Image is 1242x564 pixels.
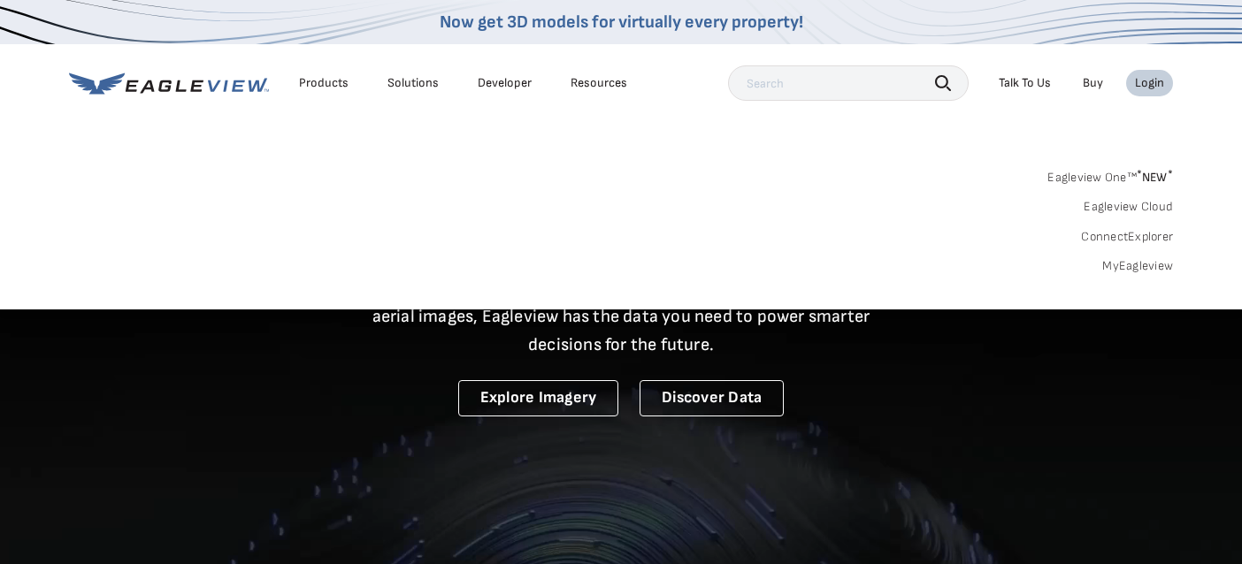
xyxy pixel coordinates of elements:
div: Resources [571,75,627,91]
div: Products [299,75,349,91]
div: Login [1135,75,1164,91]
a: Now get 3D models for virtually every property! [440,11,803,33]
a: MyEagleview [1102,258,1173,274]
a: Developer [478,75,532,91]
a: Eagleview Cloud [1084,199,1173,215]
div: Solutions [387,75,439,91]
input: Search [728,65,969,101]
a: ConnectExplorer [1081,229,1173,245]
a: Eagleview One™*NEW* [1047,164,1173,185]
a: Explore Imagery [458,380,619,416]
div: Talk To Us [999,75,1051,91]
span: NEW [1137,170,1173,185]
a: Buy [1083,75,1103,91]
p: A new era starts here. Built on more than 3.5 billion high-resolution aerial images, Eagleview ha... [350,274,892,359]
a: Discover Data [640,380,784,416]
